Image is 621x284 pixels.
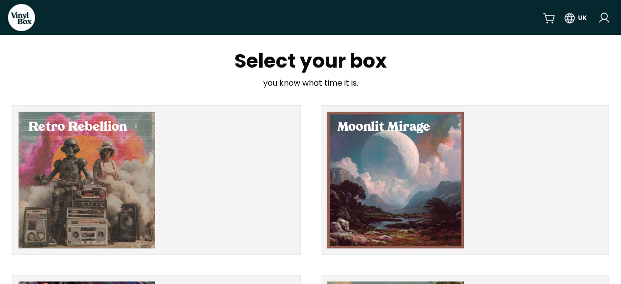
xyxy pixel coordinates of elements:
[321,105,609,255] button: Select Moonlit Mirage
[327,112,464,248] div: Select Moonlit Mirage
[29,122,145,134] h2: Retro Rebellion
[176,51,445,71] h1: Select your box
[578,14,587,23] div: UK
[176,77,445,89] p: you know what time it is.
[19,112,155,248] div: Select Retro Rebellion
[12,105,301,255] button: Select Retro Rebellion
[563,9,587,27] button: UK
[337,122,454,134] h2: Moonlit Mirage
